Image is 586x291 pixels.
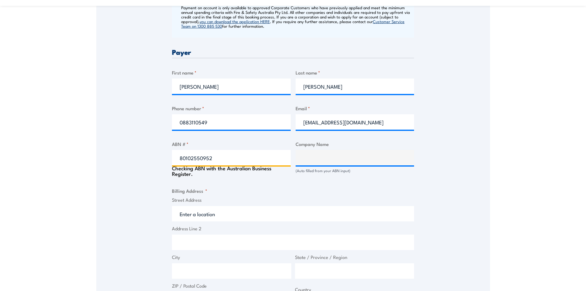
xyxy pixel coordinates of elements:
[296,69,414,76] label: Last name
[296,105,414,112] label: Email
[296,140,414,148] label: Company Name
[172,165,291,176] div: Checking ABN with the Australian Business Register.
[295,254,414,261] label: State / Province / Region
[172,187,207,194] legend: Billing Address
[172,105,291,112] label: Phone number
[181,5,413,28] p: Payment on account is only available to approved Corporate Customers who have previously applied ...
[172,225,414,232] label: Address Line 2
[296,168,414,174] div: (Auto filled from your ABN input)
[200,18,270,24] a: you can download the application HERE
[172,69,291,76] label: First name
[172,140,291,148] label: ABN #
[172,196,414,204] label: Street Address
[181,18,405,29] a: Customer Service Team on 1300 885 530
[172,282,291,289] label: ZIP / Postal Code
[172,206,414,221] input: Enter a location
[172,48,414,55] h3: Payer
[172,254,291,261] label: City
